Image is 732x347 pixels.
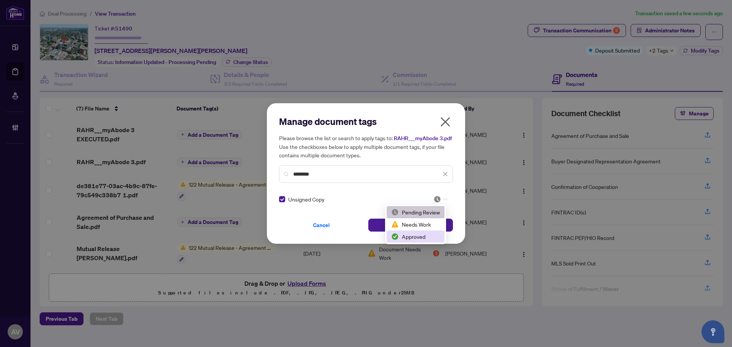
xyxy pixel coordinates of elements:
div: Pending Review [391,208,440,216]
span: Unsigned Copy [288,195,324,203]
span: Pending Review [433,195,448,203]
button: Open asap [701,320,724,343]
button: Cancel [279,219,364,232]
div: Approved [387,230,445,243]
img: status [391,233,399,240]
img: status [391,208,399,216]
div: Needs Work [391,220,440,229]
span: Cancel [313,219,330,231]
img: status [391,221,399,228]
div: Approved [391,232,440,241]
button: Save [368,219,453,232]
div: Pending Review [387,206,445,218]
h2: Manage document tags [279,115,453,128]
div: Needs Work [387,218,445,230]
span: close [439,116,451,128]
h5: Please browse the list or search to apply tags to: Use the checkboxes below to apply multiple doc... [279,134,453,159]
span: close [443,171,448,177]
img: status [433,195,441,203]
span: RAHR___myAbode 3.pdf [394,135,452,142]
